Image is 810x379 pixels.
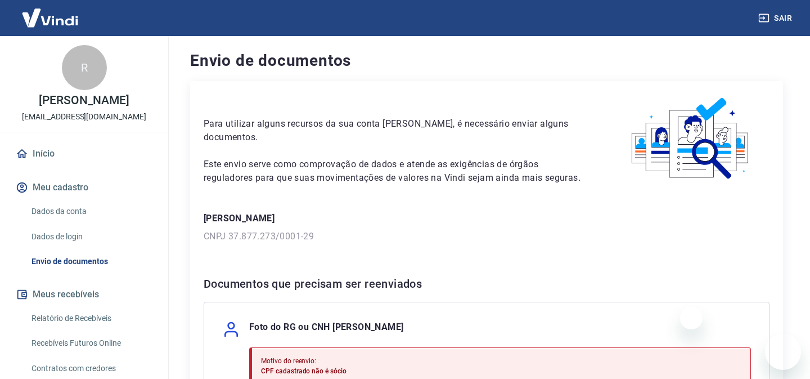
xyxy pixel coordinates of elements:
[204,230,769,243] p: CNPJ 37.877.273/0001-29
[204,117,586,144] p: Para utilizar alguns recursos da sua conta [PERSON_NAME], é necessário enviar alguns documentos.
[22,111,146,123] p: [EMAIL_ADDRESS][DOMAIN_NAME]
[39,95,129,106] p: [PERSON_NAME]
[680,307,703,329] iframe: Fechar mensagem
[756,8,796,29] button: Sair
[27,307,155,330] a: Relatório de Recebíveis
[13,141,155,166] a: Início
[13,282,155,307] button: Meus recebíveis
[27,225,155,248] a: Dados de login
[204,275,769,293] h6: Documentos que precisam ser reenviados
[204,158,586,185] p: Este envio serve como comprovação de dados e atende as exigências de órgãos reguladores para que ...
[27,200,155,223] a: Dados da conta
[261,356,741,366] p: Motivo do reenvio:
[13,175,155,200] button: Meu cadastro
[249,320,403,338] p: Foto do RG ou CNH [PERSON_NAME]
[62,45,107,90] div: R
[190,50,783,72] h4: Envio de documentos
[222,320,240,338] img: user.af206f65c40a7206969b71a29f56cfb7.svg
[765,334,801,370] iframe: Botão para abrir a janela de mensagens
[27,250,155,273] a: Envio de documentos
[27,332,155,355] a: Recebíveis Futuros Online
[13,1,87,35] img: Vindi
[613,95,769,183] img: waiting_documents.41d9841a9773e5fdf392cede4d13b617.svg
[204,212,769,225] p: [PERSON_NAME]
[261,367,346,375] span: CPF cadastrado não é sócio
